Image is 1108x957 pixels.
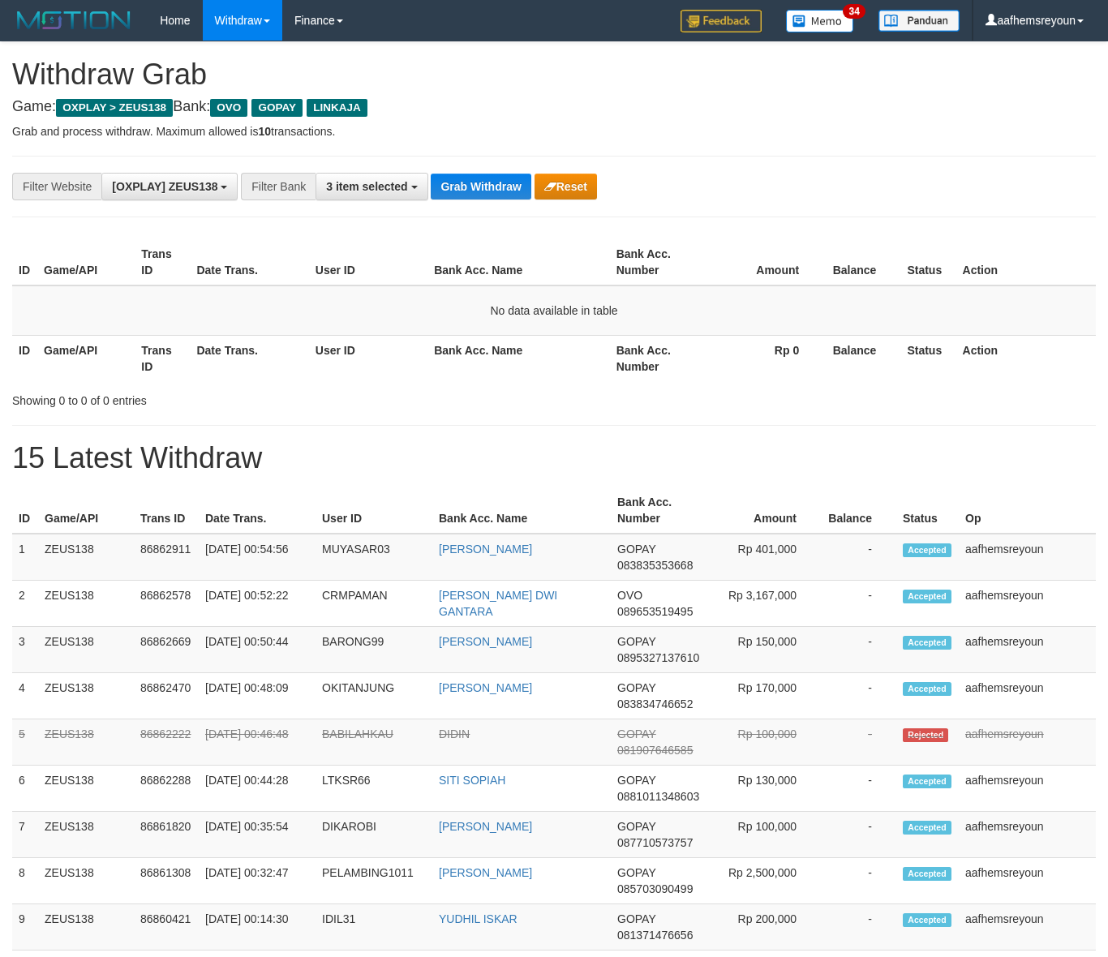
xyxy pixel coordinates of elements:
[37,239,135,285] th: Game/API
[199,673,316,719] td: [DATE] 00:48:09
[199,904,316,951] td: [DATE] 00:14:30
[439,774,505,787] a: SITI SOPIAH
[251,99,303,117] span: GOPAY
[199,627,316,673] td: [DATE] 00:50:44
[309,335,427,381] th: User ID
[878,10,960,32] img: panduan.png
[903,867,951,881] span: Accepted
[900,239,956,285] th: Status
[12,386,449,409] div: Showing 0 to 0 of 0 entries
[134,487,199,534] th: Trans ID
[316,627,432,673] td: BARONG99
[821,673,896,719] td: -
[38,581,134,627] td: ZEUS138
[617,559,693,572] span: Copy 083835353668 to clipboard
[439,866,532,879] a: [PERSON_NAME]
[134,858,199,904] td: 86861308
[12,487,38,534] th: ID
[617,605,693,618] span: Copy 089653519495 to clipboard
[903,821,951,835] span: Accepted
[617,774,655,787] span: GOPAY
[12,673,38,719] td: 4
[681,10,762,32] img: Feedback.jpg
[903,682,951,696] span: Accepted
[316,173,427,200] button: 3 item selected
[134,766,199,812] td: 86862288
[959,581,1096,627] td: aafhemsreyoun
[959,766,1096,812] td: aafhemsreyoun
[959,673,1096,719] td: aafhemsreyoun
[134,904,199,951] td: 86860421
[617,651,699,664] span: Copy 0895327137610 to clipboard
[134,719,199,766] td: 86862222
[903,543,951,557] span: Accepted
[258,125,271,138] strong: 10
[617,790,699,803] span: Copy 0881011348603 to clipboard
[134,581,199,627] td: 86862578
[38,812,134,858] td: ZEUS138
[707,335,823,381] th: Rp 0
[134,673,199,719] td: 86862470
[821,766,896,812] td: -
[38,904,134,951] td: ZEUS138
[190,239,308,285] th: Date Trans.
[707,627,821,673] td: Rp 150,000
[900,335,956,381] th: Status
[821,812,896,858] td: -
[38,534,134,581] td: ZEUS138
[12,766,38,812] td: 6
[134,812,199,858] td: 86861820
[12,858,38,904] td: 8
[316,858,432,904] td: PELAMBING1011
[199,719,316,766] td: [DATE] 00:46:48
[821,719,896,766] td: -
[707,581,821,627] td: Rp 3,167,000
[821,858,896,904] td: -
[12,173,101,200] div: Filter Website
[12,239,37,285] th: ID
[12,627,38,673] td: 3
[707,812,821,858] td: Rp 100,000
[316,673,432,719] td: OKITANJUNG
[210,99,247,117] span: OVO
[821,581,896,627] td: -
[903,775,951,788] span: Accepted
[959,627,1096,673] td: aafhemsreyoun
[12,904,38,951] td: 9
[823,335,900,381] th: Balance
[38,766,134,812] td: ZEUS138
[707,904,821,951] td: Rp 200,000
[134,534,199,581] td: 86862911
[432,487,611,534] th: Bank Acc. Name
[427,335,610,381] th: Bank Acc. Name
[959,534,1096,581] td: aafhemsreyoun
[38,858,134,904] td: ZEUS138
[617,912,655,925] span: GOPAY
[316,487,432,534] th: User ID
[316,719,432,766] td: BABILAHKAU
[439,820,532,833] a: [PERSON_NAME]
[821,627,896,673] td: -
[431,174,530,200] button: Grab Withdraw
[316,534,432,581] td: MUYASAR03
[786,10,854,32] img: Button%20Memo.svg
[843,4,865,19] span: 34
[903,728,948,742] span: Rejected
[38,673,134,719] td: ZEUS138
[617,681,655,694] span: GOPAY
[38,719,134,766] td: ZEUS138
[101,173,238,200] button: [OXPLAY] ZEUS138
[617,882,693,895] span: Copy 085703090499 to clipboard
[135,239,190,285] th: Trans ID
[903,636,951,650] span: Accepted
[535,174,597,200] button: Reset
[439,543,532,556] a: [PERSON_NAME]
[316,812,432,858] td: DIKAROBI
[707,766,821,812] td: Rp 130,000
[199,534,316,581] td: [DATE] 00:54:56
[439,635,532,648] a: [PERSON_NAME]
[316,904,432,951] td: IDIL31
[307,99,367,117] span: LINKAJA
[896,487,959,534] th: Status
[135,335,190,381] th: Trans ID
